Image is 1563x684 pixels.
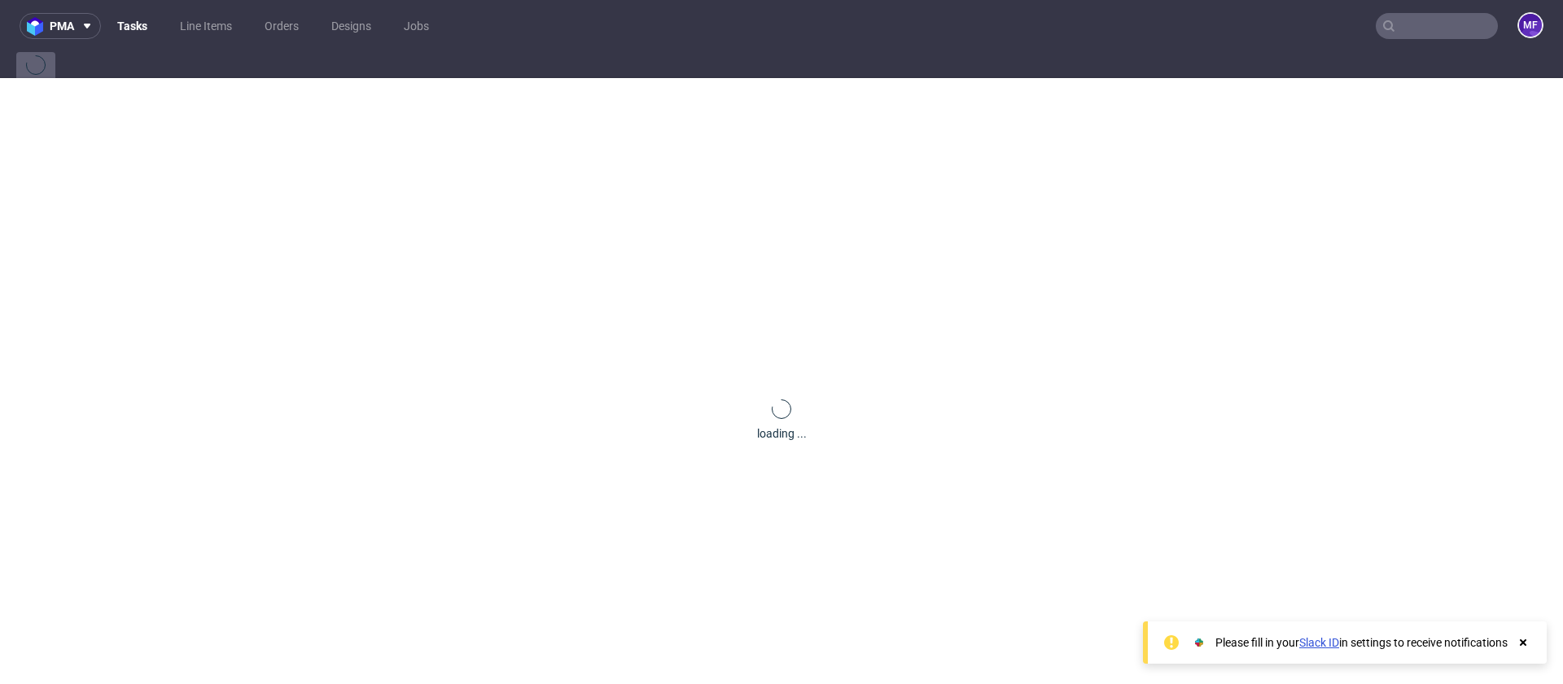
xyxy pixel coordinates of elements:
[107,13,157,39] a: Tasks
[322,13,381,39] a: Designs
[757,425,807,442] div: loading ...
[255,13,309,39] a: Orders
[1299,636,1339,649] a: Slack ID
[170,13,242,39] a: Line Items
[1191,634,1207,651] img: Slack
[1215,634,1508,651] div: Please fill in your in settings to receive notifications
[50,20,74,32] span: pma
[27,17,50,36] img: logo
[394,13,439,39] a: Jobs
[1519,14,1542,37] figcaption: MF
[20,13,101,39] button: pma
